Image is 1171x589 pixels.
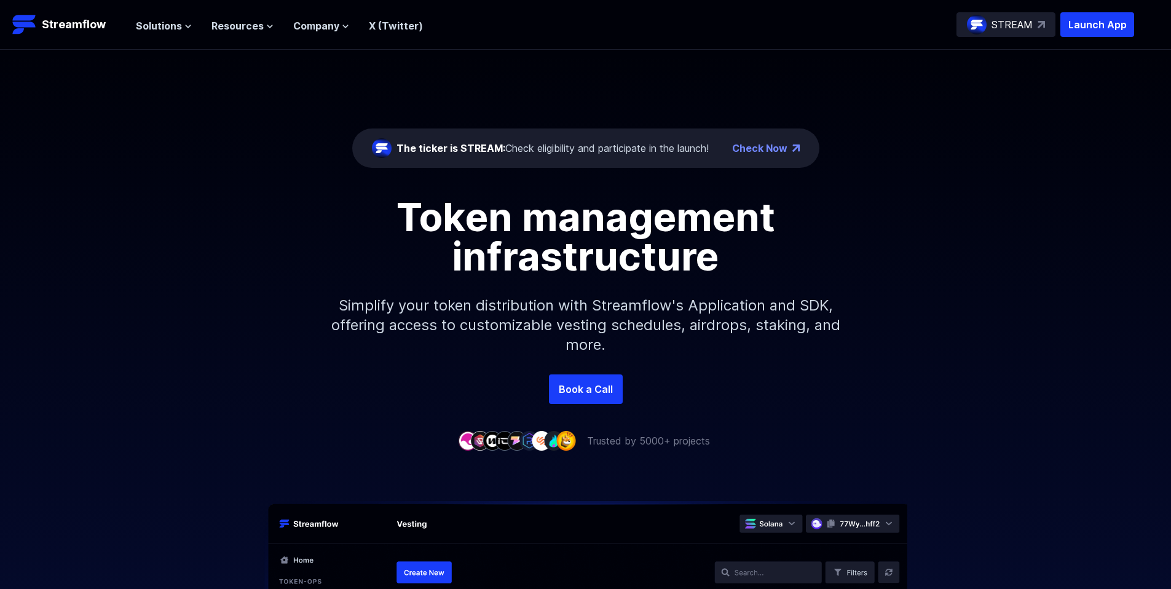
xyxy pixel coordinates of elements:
[992,17,1033,32] p: STREAM
[211,18,264,33] span: Resources
[792,144,800,152] img: top-right-arrow.png
[12,12,37,37] img: Streamflow Logo
[532,431,551,450] img: company-7
[549,374,623,404] a: Book a Call
[495,431,515,450] img: company-4
[321,276,850,374] p: Simplify your token distribution with Streamflow's Application and SDK, offering access to custom...
[1038,21,1045,28] img: top-right-arrow.svg
[967,15,987,34] img: streamflow-logo-circle.png
[470,431,490,450] img: company-2
[544,431,564,450] img: company-8
[587,433,710,448] p: Trusted by 5000+ projects
[396,142,505,154] span: The ticker is STREAM:
[458,431,478,450] img: company-1
[309,197,862,276] h1: Token management infrastructure
[136,18,192,33] button: Solutions
[556,431,576,450] img: company-9
[369,20,423,32] a: X (Twitter)
[956,12,1055,37] a: STREAM
[732,141,787,156] a: Check Now
[293,18,349,33] button: Company
[211,18,274,33] button: Resources
[483,431,502,450] img: company-3
[136,18,182,33] span: Solutions
[1060,12,1134,37] button: Launch App
[42,16,106,33] p: Streamflow
[12,12,124,37] a: Streamflow
[507,431,527,450] img: company-5
[519,431,539,450] img: company-6
[372,138,392,158] img: streamflow-logo-circle.png
[293,18,339,33] span: Company
[396,141,709,156] div: Check eligibility and participate in the launch!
